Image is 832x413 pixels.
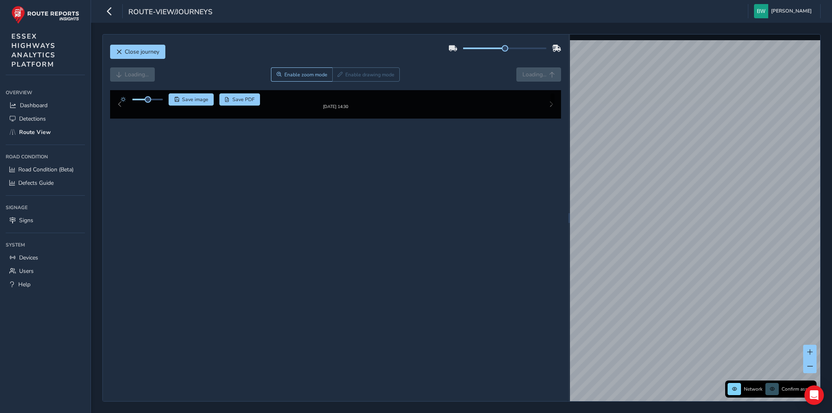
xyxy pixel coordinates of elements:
a: Help [6,278,85,291]
span: Road Condition (Beta) [18,166,74,173]
div: Open Intercom Messenger [804,385,824,405]
img: Thumbnail frame [311,102,360,110]
div: [DATE] 14:30 [311,110,360,116]
span: Enable zoom mode [284,71,327,78]
a: Detections [6,112,85,125]
button: [PERSON_NAME] [754,4,815,18]
span: Signs [19,216,33,224]
span: Confirm assets [782,386,814,392]
span: Save PDF [232,96,255,103]
div: Road Condition [6,151,85,163]
div: Overview [6,86,85,99]
a: Route View [6,125,85,139]
a: Users [6,264,85,278]
a: Devices [6,251,85,264]
span: Devices [19,254,38,262]
span: ESSEX HIGHWAYS ANALYTICS PLATFORM [11,32,56,69]
a: Dashboard [6,99,85,112]
span: Detections [19,115,46,123]
button: Save [169,93,214,106]
span: Users [19,267,34,275]
button: PDF [219,93,260,106]
a: Signs [6,214,85,227]
span: Dashboard [20,102,48,109]
span: Route View [19,128,51,136]
img: rr logo [11,6,79,24]
button: Close journey [110,45,165,59]
img: diamond-layout [754,4,768,18]
button: Zoom [271,67,332,82]
span: Help [18,281,30,288]
span: Save image [182,96,208,103]
span: [PERSON_NAME] [771,4,812,18]
span: route-view/journeys [128,7,212,18]
a: Road Condition (Beta) [6,163,85,176]
a: Defects Guide [6,176,85,190]
span: Defects Guide [18,179,54,187]
div: Signage [6,201,85,214]
span: Network [744,386,763,392]
div: System [6,239,85,251]
span: Close journey [125,48,159,56]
